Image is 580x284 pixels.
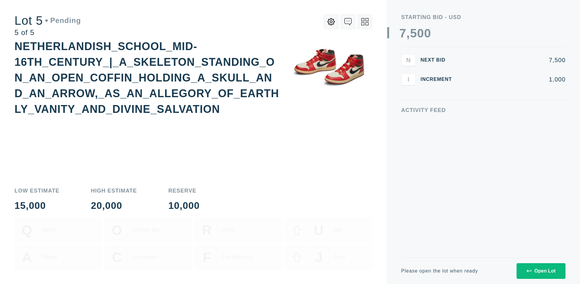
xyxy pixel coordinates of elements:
div: Starting Bid - USD [401,14,565,20]
div: NETHERLANDISH_SCHOOL_MID-16TH_CENTURY_|_A_SKELETON_STANDING_ON_AN_OPEN_COFFIN_HOLDING_A_SKULL_AND... [14,40,279,115]
div: Open Lot [527,268,556,274]
div: , [406,27,410,148]
button: Open Lot [517,263,565,279]
button: I [401,73,416,85]
div: Pending [45,17,81,24]
div: High Estimate [91,188,137,193]
div: Please open the lot when ready [401,269,478,273]
div: 7 [399,27,406,39]
div: 0 [424,27,431,39]
div: 20,000 [91,201,137,210]
div: Low Estimate [14,188,60,193]
div: 15,000 [14,201,60,210]
div: Activity Feed [401,107,565,113]
div: 7,500 [462,57,565,63]
span: N [406,56,411,63]
div: 10,000 [168,201,200,210]
div: Next Bid [420,58,457,62]
span: I [408,76,409,83]
div: 0 [417,27,424,39]
div: 1,000 [462,76,565,82]
div: Increment [420,77,457,82]
div: Lot 5 [14,14,81,27]
div: 5 [410,27,417,39]
div: Reserve [168,188,200,193]
div: 5 of 5 [14,29,81,36]
button: N [401,54,416,66]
